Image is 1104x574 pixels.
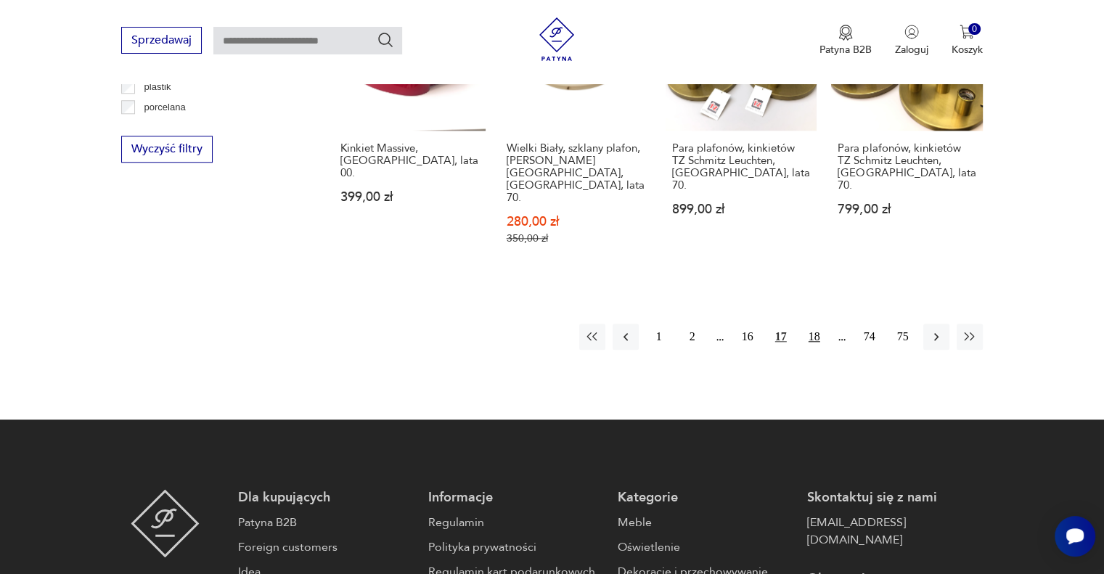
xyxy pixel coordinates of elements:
img: Ikona koszyka [960,25,974,39]
h3: Para plafonów, kinkietów TZ Schmitz Leuchten, [GEOGRAPHIC_DATA], lata 70. [838,142,976,192]
img: Ikona medalu [838,25,853,41]
p: 899,00 zł [672,203,810,216]
p: Kategorie [618,489,793,507]
a: Polityka prywatności [428,538,603,556]
div: 0 [968,23,981,36]
img: Patyna - sklep z meblami i dekoracjami vintage [131,489,200,557]
button: 17 [768,324,794,350]
img: Ikonka użytkownika [904,25,919,39]
button: Patyna B2B [819,25,872,57]
button: 16 [735,324,761,350]
p: Skontaktuj się z nami [807,489,982,507]
button: 75 [890,324,916,350]
iframe: Smartsupp widget button [1055,516,1095,557]
a: Oświetlenie [618,538,793,556]
button: Zaloguj [895,25,928,57]
h3: Para plafonów, kinkietów TZ Schmitz Leuchten, [GEOGRAPHIC_DATA], lata 70. [672,142,810,192]
p: porcelana [144,99,186,115]
button: 18 [801,324,827,350]
a: Meble [618,514,793,531]
p: Informacje [428,489,603,507]
a: Ikona medaluPatyna B2B [819,25,872,57]
p: 350,00 zł [507,232,645,245]
p: Zaloguj [895,43,928,57]
h3: Kinkiet Massive, [GEOGRAPHIC_DATA], lata 00. [340,142,478,179]
img: Patyna - sklep z meblami i dekoracjami vintage [535,17,578,61]
p: porcelit [144,120,175,136]
p: plastik [144,79,171,95]
button: Szukaj [377,31,394,49]
button: Sprzedawaj [121,27,202,54]
a: Foreign customers [238,538,413,556]
p: 280,00 zł [507,216,645,228]
button: 2 [679,324,706,350]
button: Wyczyść filtry [121,136,213,163]
a: Regulamin [428,514,603,531]
a: Sprzedawaj [121,36,202,46]
p: Patyna B2B [819,43,872,57]
button: 74 [856,324,883,350]
p: Koszyk [952,43,983,57]
h3: Wielki Biały, szklany plafon, [PERSON_NAME][GEOGRAPHIC_DATA], [GEOGRAPHIC_DATA], lata 70. [507,142,645,204]
a: [EMAIL_ADDRESS][DOMAIN_NAME] [807,514,982,549]
button: 0Koszyk [952,25,983,57]
a: Patyna B2B [238,514,413,531]
p: Dla kupujących [238,489,413,507]
p: 399,00 zł [340,191,478,203]
p: 799,00 zł [838,203,976,216]
button: 1 [646,324,672,350]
